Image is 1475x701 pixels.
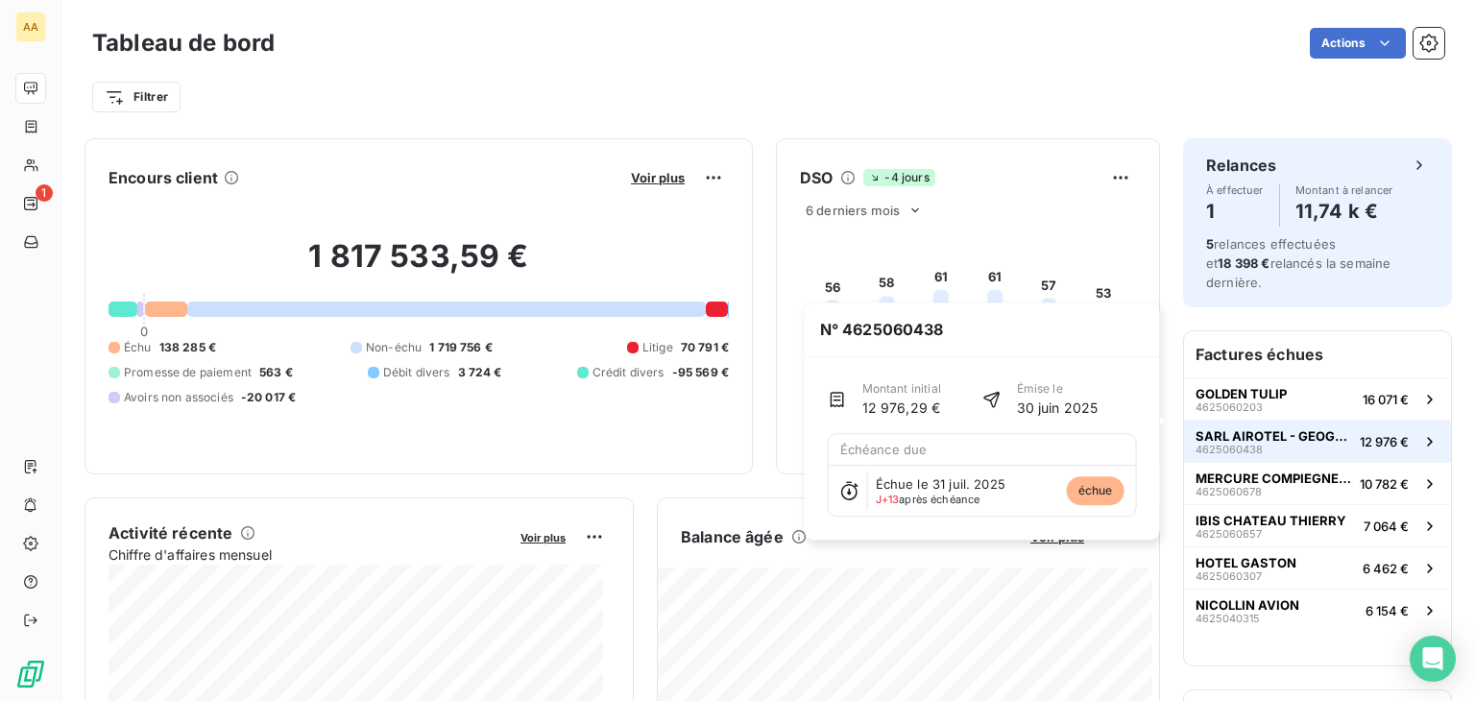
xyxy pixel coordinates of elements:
[642,339,673,356] span: Litige
[1184,420,1451,462] button: SARL AIROTEL - GEOGRAPHOTEL462506043812 976 €
[124,364,252,381] span: Promesse de paiement
[1196,486,1262,497] span: 4625060678
[800,166,833,189] h6: DSO
[36,184,53,202] span: 1
[1410,636,1456,682] div: Open Intercom Messenger
[863,169,934,186] span: -4 jours
[631,170,685,185] span: Voir plus
[1196,597,1299,613] span: NICOLLIN AVION
[92,82,181,112] button: Filtrer
[1360,434,1409,449] span: 12 976 €
[1196,613,1260,624] span: 4625040315
[1310,28,1406,59] button: Actions
[1360,476,1409,492] span: 10 782 €
[1184,377,1451,420] button: GOLDEN TULIP462506020316 071 €
[429,339,493,356] span: 1 719 756 €
[92,26,275,60] h3: Tableau de bord
[876,493,900,506] span: J+13
[109,166,218,189] h6: Encours client
[1184,546,1451,589] button: HOTEL GASTON46250603076 462 €
[15,188,45,219] a: 1
[862,398,941,418] span: 12 976,29 €
[806,203,900,218] span: 6 derniers mois
[159,339,216,356] span: 138 285 €
[1363,392,1409,407] span: 16 071 €
[1363,561,1409,576] span: 6 462 €
[1017,380,1099,398] span: Émise le
[1196,513,1346,528] span: IBIS CHATEAU THIERRY
[259,364,293,381] span: 563 €
[15,659,46,689] img: Logo LeanPay
[1196,401,1263,413] span: 4625060203
[1295,184,1393,196] span: Montant à relancer
[625,169,690,186] button: Voir plus
[1196,528,1262,540] span: 4625060657
[1184,589,1451,631] button: NICOLLIN AVION46250403156 154 €
[862,380,941,398] span: Montant initial
[1366,603,1409,618] span: 6 154 €
[876,476,1005,492] span: Échue le 31 juil. 2025
[1196,471,1352,486] span: MERCURE COMPIEGNE - STGHC
[1206,236,1390,290] span: relances effectuées et relancés la semaine dernière.
[1206,154,1276,177] h6: Relances
[109,237,729,295] h2: 1 817 533,59 €
[1196,428,1352,444] span: SARL AIROTEL - GEOGRAPHOTEL
[1206,196,1264,227] h4: 1
[109,544,507,565] span: Chiffre d'affaires mensuel
[876,494,980,505] span: après échéance
[383,364,450,381] span: Débit divers
[681,525,784,548] h6: Balance âgée
[124,339,152,356] span: Échu
[681,339,729,356] span: 70 791 €
[840,442,928,457] span: Échéance due
[1196,444,1263,455] span: 4625060438
[520,531,566,544] span: Voir plus
[15,12,46,42] div: AA
[1196,570,1262,582] span: 4625060307
[1067,476,1124,505] span: échue
[1184,462,1451,504] button: MERCURE COMPIEGNE - STGHC462506067810 782 €
[1364,519,1409,534] span: 7 064 €
[1184,331,1451,377] h6: Factures échues
[1017,398,1099,418] span: 30 juin 2025
[805,302,959,356] span: N° 4625060438
[1206,236,1214,252] span: 5
[1184,504,1451,546] button: IBIS CHATEAU THIERRY46250606577 064 €
[592,364,665,381] span: Crédit divers
[1196,555,1296,570] span: HOTEL GASTON
[140,324,148,339] span: 0
[672,364,729,381] span: -95 569 €
[1196,386,1287,401] span: GOLDEN TULIP
[515,528,571,545] button: Voir plus
[1218,255,1269,271] span: 18 398 €
[109,521,232,544] h6: Activité récente
[366,339,422,356] span: Non-échu
[241,389,296,406] span: -20 017 €
[1206,184,1264,196] span: À effectuer
[1295,196,1393,227] h4: 11,74 k €
[124,389,233,406] span: Avoirs non associés
[458,364,502,381] span: 3 724 €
